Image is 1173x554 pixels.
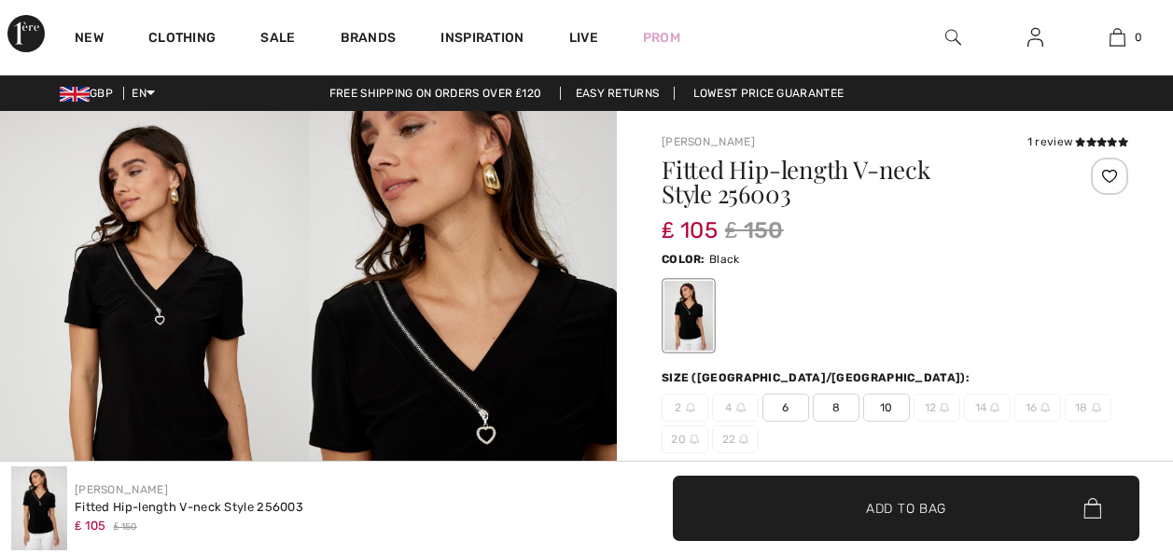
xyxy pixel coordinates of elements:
h1: Fitted Hip-length V-neck Style 256003 [662,158,1051,206]
a: [PERSON_NAME] [75,483,168,496]
span: Black [709,253,740,266]
a: 0 [1077,26,1157,48]
img: ring-m.svg [990,403,999,412]
img: 1ère Avenue [7,15,45,52]
img: search the website [945,26,961,48]
span: Color: [662,253,705,266]
span: 4 [712,394,759,422]
span: 6 [762,394,809,422]
span: Inspiration [440,30,524,49]
a: Brands [341,30,397,49]
span: EN [132,87,155,100]
button: Add to Bag [673,476,1139,541]
span: 16 [1014,394,1061,422]
span: Add to Bag [866,498,946,518]
div: 1 review [1027,133,1128,150]
div: Black [664,281,713,351]
img: ring-m.svg [739,435,748,444]
img: Fitted Hip-Length V-Neck Style 256003 [11,466,67,550]
div: Fitted Hip-length V-neck Style 256003 [75,498,303,517]
span: 20 [662,425,708,453]
span: 2 [662,394,708,422]
a: [PERSON_NAME] [662,135,755,148]
img: ring-m.svg [736,403,746,412]
a: Sale [260,30,295,49]
a: Free shipping on orders over ₤120 [314,87,557,100]
img: My Bag [1110,26,1125,48]
span: 18 [1065,394,1111,422]
img: UK Pound [60,87,90,102]
span: 10 [863,394,910,422]
span: GBP [60,87,120,100]
span: 22 [712,425,759,453]
a: Live [569,28,598,48]
span: 0 [1135,29,1142,46]
span: ₤ 150 [725,214,784,247]
span: ₤ 105 [75,519,106,533]
img: My Info [1027,26,1043,48]
a: Sign In [1012,26,1058,49]
img: ring-m.svg [690,435,699,444]
img: ring-m.svg [940,403,949,412]
a: New [75,30,104,49]
span: ₤ 105 [662,199,718,243]
img: ring-m.svg [686,403,695,412]
a: Easy Returns [560,87,676,100]
img: ring-m.svg [1092,403,1101,412]
img: ring-m.svg [1040,403,1050,412]
span: 12 [914,394,960,422]
a: Lowest Price Guarantee [678,87,859,100]
span: 14 [964,394,1011,422]
a: Clothing [148,30,216,49]
span: 8 [813,394,859,422]
span: ₤ 150 [114,520,137,534]
img: Bag.svg [1083,498,1101,519]
div: Size ([GEOGRAPHIC_DATA]/[GEOGRAPHIC_DATA]): [662,369,973,386]
a: Prom [643,28,680,48]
